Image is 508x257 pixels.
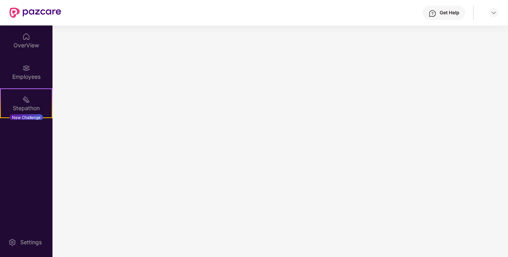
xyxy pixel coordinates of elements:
[18,238,44,246] div: Settings
[10,114,43,121] div: New Challenge
[10,8,61,18] img: New Pazcare Logo
[22,95,30,103] img: svg+xml;base64,PHN2ZyB4bWxucz0iaHR0cDovL3d3dy53My5vcmcvMjAwMC9zdmciIHdpZHRoPSIyMSIgaGVpZ2h0PSIyMC...
[22,64,30,72] img: svg+xml;base64,PHN2ZyBpZD0iRW1wbG95ZWVzIiB4bWxucz0iaHR0cDovL3d3dy53My5vcmcvMjAwMC9zdmciIHdpZHRoPS...
[8,238,16,246] img: svg+xml;base64,PHN2ZyBpZD0iU2V0dGluZy0yMHgyMCIgeG1sbnM9Imh0dHA6Ly93d3cudzMub3JnLzIwMDAvc3ZnIiB3aW...
[491,10,497,16] img: svg+xml;base64,PHN2ZyBpZD0iRHJvcGRvd24tMzJ4MzIiIHhtbG5zPSJodHRwOi8vd3d3LnczLm9yZy8yMDAwL3N2ZyIgd2...
[22,33,30,41] img: svg+xml;base64,PHN2ZyBpZD0iSG9tZSIgeG1sbnM9Imh0dHA6Ly93d3cudzMub3JnLzIwMDAvc3ZnIiB3aWR0aD0iMjAiIG...
[429,10,436,18] img: svg+xml;base64,PHN2ZyBpZD0iSGVscC0zMngzMiIgeG1sbnM9Imh0dHA6Ly93d3cudzMub3JnLzIwMDAvc3ZnIiB3aWR0aD...
[1,104,52,112] div: Stepathon
[440,10,459,16] div: Get Help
